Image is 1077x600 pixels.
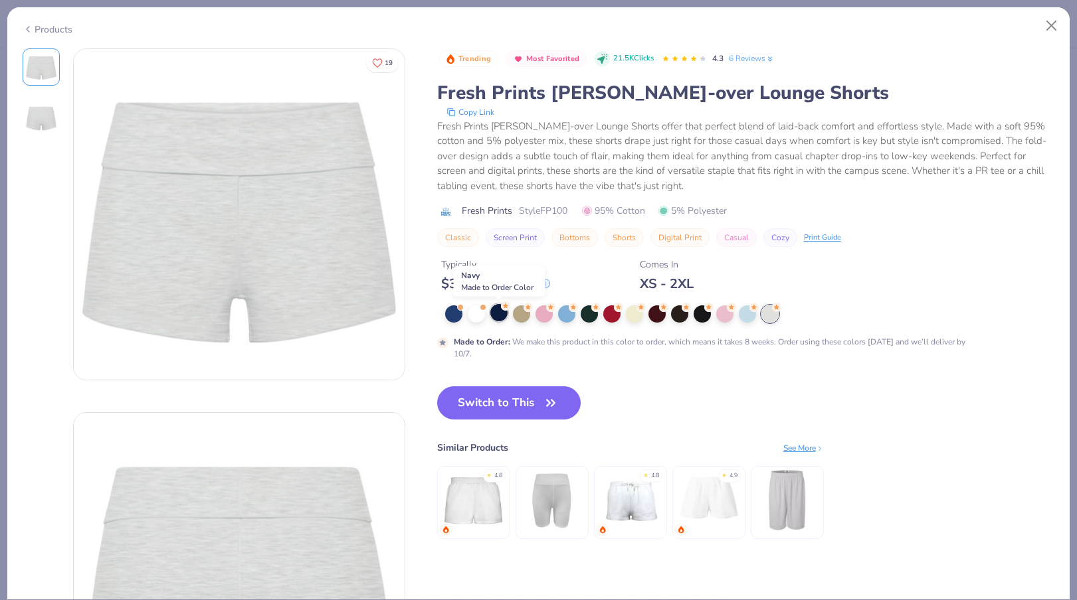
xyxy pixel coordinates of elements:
[605,228,644,247] button: Shorts
[454,337,510,347] strong: Made to Order :
[506,50,587,68] button: Badge Button
[650,228,710,247] button: Digital Print
[437,119,1055,194] div: Fresh Prints [PERSON_NAME]-over Lounge Shorts offer that perfect blend of laid-back comfort and e...
[442,469,505,532] img: Fresh Prints Miami Heavyweight Shorts
[599,526,607,534] img: trending.gif
[755,469,819,532] img: Badger B-Core 9" Shorts
[513,54,524,64] img: Most Favorited sort
[454,336,969,360] div: We make this product in this color to order, which means it takes 8 weeks. Order using these colo...
[640,258,694,271] div: Comes In
[804,232,841,244] div: Print Guide
[519,204,567,218] span: Style FP100
[25,102,57,133] img: Back
[716,228,757,247] button: Casual
[441,258,550,271] div: Typically
[462,204,512,218] span: Fresh Prints
[437,228,479,247] button: Classic
[658,204,727,218] span: 5% Polyester
[486,228,545,247] button: Screen Print
[494,471,502,481] div: 4.8
[437,441,508,455] div: Similar Products
[461,282,534,293] span: Made to Order Color
[712,53,724,64] span: 4.3
[366,53,399,72] button: Like
[439,50,498,68] button: Badge Button
[520,469,583,532] img: Fresh Prints Beverly Ribbed Biker shorts
[1039,13,1064,38] button: Close
[613,53,654,64] span: 21.5K Clicks
[442,526,450,534] img: trending.gif
[526,55,579,62] span: Most Favorited
[385,60,393,66] span: 19
[458,55,491,62] span: Trending
[783,442,824,454] div: See More
[74,49,405,380] img: Front
[445,54,456,64] img: Trending sort
[729,52,775,64] a: 6 Reviews
[442,106,498,119] button: copy to clipboard
[640,275,694,292] div: XS - 2XL
[599,469,662,532] img: Fresh Prints Madison Shorts
[437,206,455,217] img: brand logo
[730,471,737,481] div: 4.9
[454,266,545,297] div: Navy
[551,228,598,247] button: Bottoms
[651,471,659,481] div: 4.8
[486,471,492,477] div: ★
[441,275,550,292] div: $ 32.00 - $ 41.00
[763,228,797,247] button: Cozy
[677,469,740,532] img: Fresh Prints Terry Shorts
[643,471,648,477] div: ★
[23,23,72,37] div: Products
[25,51,57,83] img: Front
[677,526,685,534] img: trending.gif
[437,80,1055,106] div: Fresh Prints [PERSON_NAME]-over Lounge Shorts
[722,471,727,477] div: ★
[437,386,581,419] button: Switch to This
[582,204,645,218] span: 95% Cotton
[662,48,707,70] div: 4.3 Stars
